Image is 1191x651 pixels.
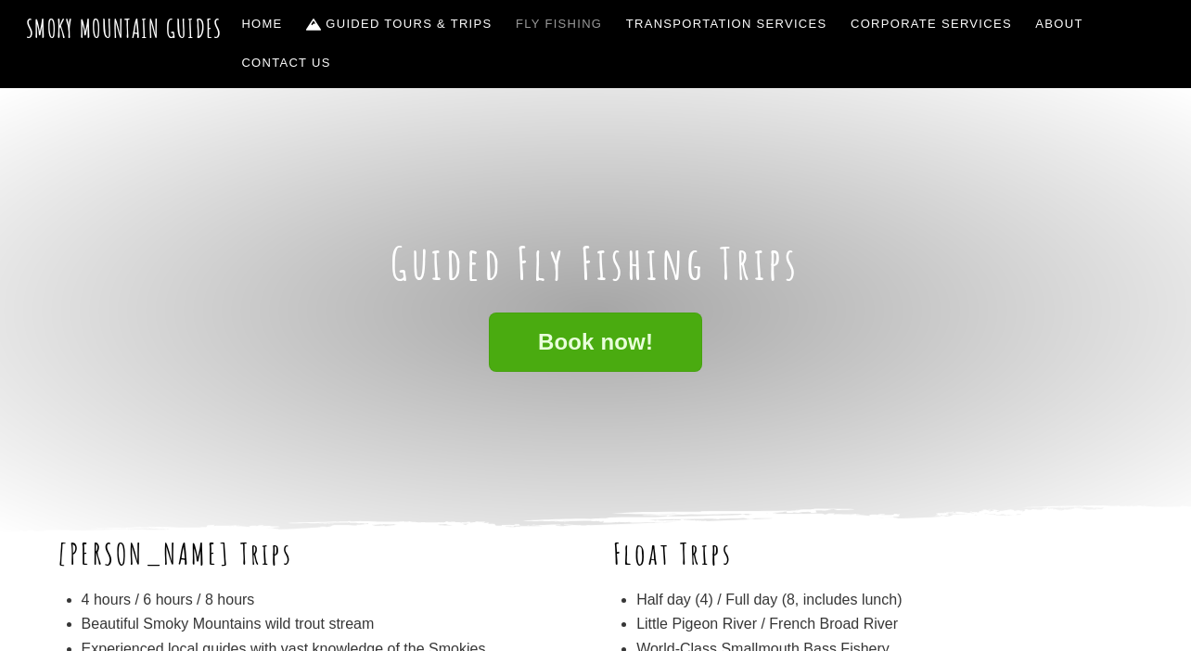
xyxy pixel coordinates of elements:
li: 4 hours / 6 hours / 8 hours [82,588,579,612]
h1: Guided Fly Fishing Trips [58,236,1133,290]
b: [PERSON_NAME] Trips [58,534,293,572]
a: Home [235,5,290,44]
a: Contact Us [235,44,339,83]
a: Book now! [489,313,702,373]
li: Beautiful Smoky Mountains wild trout stream [82,612,579,636]
span: Book now! [538,333,653,352]
a: About [1029,5,1091,44]
a: Corporate Services [843,5,1019,44]
li: Half day (4) / Full day (8, includes lunch) [636,588,1133,612]
a: Transportation Services [619,5,834,44]
li: Little Pigeon River / French Broad River [636,612,1133,636]
a: Fly Fishing [508,5,609,44]
a: Guided Tours & Trips [299,5,499,44]
a: Smoky Mountain Guides [26,13,223,44]
b: Float Trips [613,534,733,572]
